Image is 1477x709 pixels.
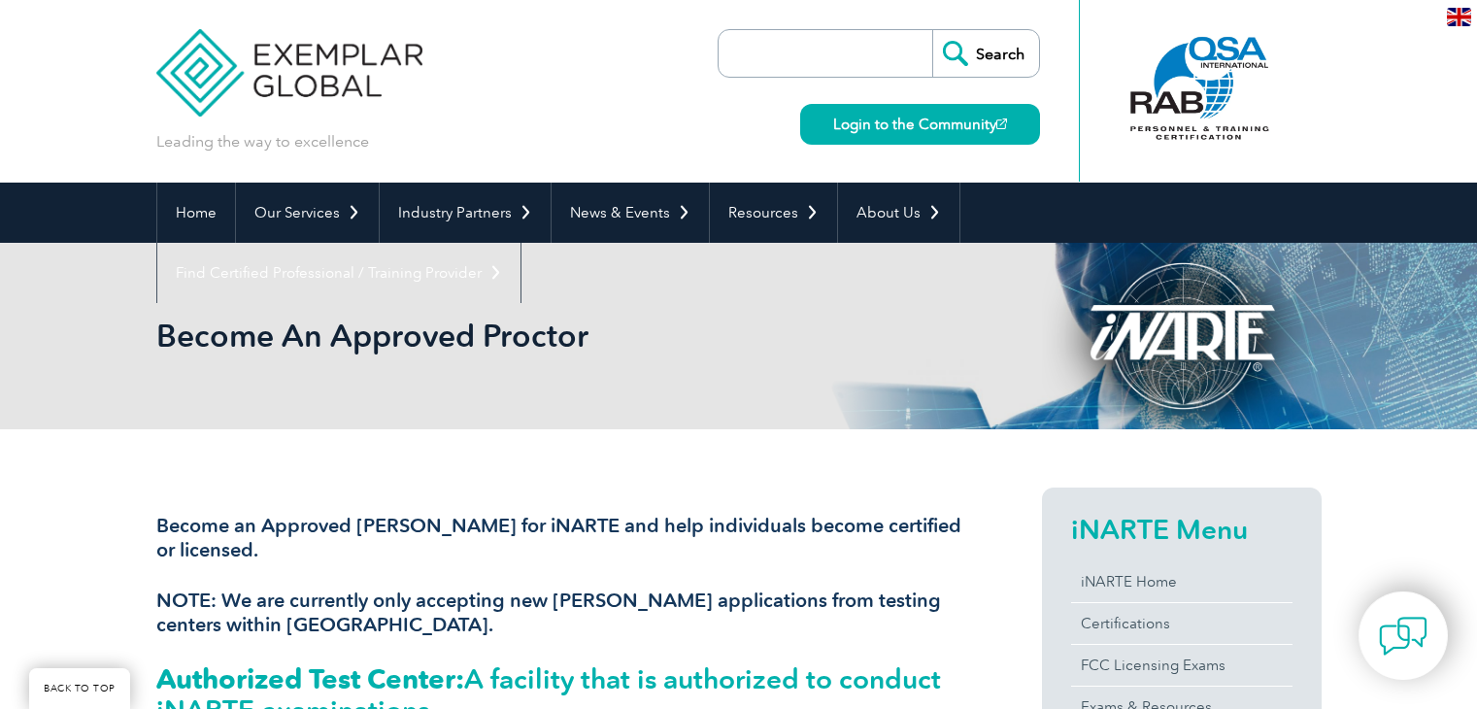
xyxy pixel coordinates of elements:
p: Leading the way to excellence [156,131,369,152]
a: Industry Partners [380,183,551,243]
input: Search [932,30,1039,77]
a: Our Services [236,183,379,243]
a: Login to the Community [800,104,1040,145]
a: FCC Licensing Exams [1071,645,1292,686]
a: Find Certified Professional / Training Provider [157,243,520,303]
h2: Become An Approved Proctor [156,321,972,352]
img: en [1447,8,1471,26]
h3: NOTE: We are currently only accepting new [PERSON_NAME] applications from testing centers within ... [156,589,972,637]
strong: Authorized Test Center: [156,662,464,695]
a: Resources [710,183,837,243]
a: iNARTE Home [1071,561,1292,602]
a: News & Events [552,183,709,243]
a: Home [157,183,235,243]
a: About Us [838,183,959,243]
h2: iNARTE Menu [1071,514,1292,545]
h3: Become an Approved [PERSON_NAME] for iNARTE and help individuals become certified or licensed. [156,514,972,562]
a: Certifications [1071,603,1292,644]
a: BACK TO TOP [29,668,130,709]
img: contact-chat.png [1379,612,1427,660]
img: open_square.png [996,118,1007,129]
